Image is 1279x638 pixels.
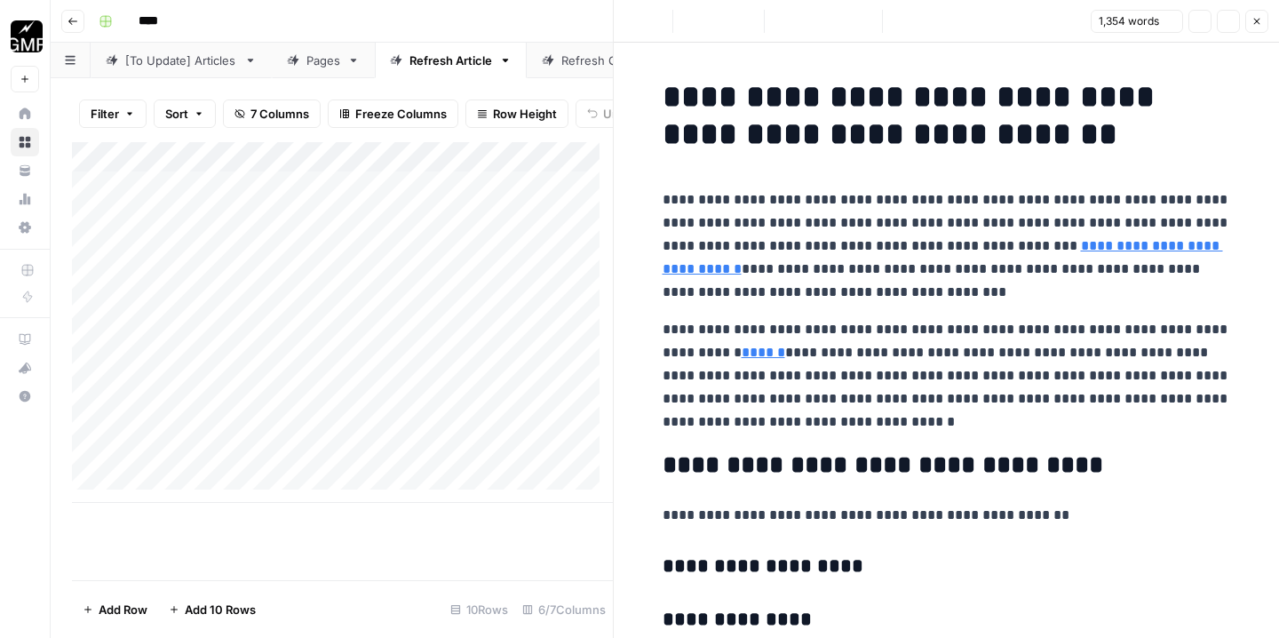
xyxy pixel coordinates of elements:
a: [To Update] Articles [91,43,272,78]
span: Filter [91,105,119,123]
button: Help + Support [11,382,39,411]
a: Your Data [11,156,39,185]
button: Add 10 Rows [158,595,266,624]
button: Filter [79,100,147,128]
span: 7 Columns [250,105,309,123]
a: Refresh Outline [527,43,682,78]
div: Refresh Outline [561,52,647,69]
div: [To Update] Articles [125,52,237,69]
button: Row Height [465,100,568,128]
a: AirOps Academy [11,325,39,354]
span: Add Row [99,601,147,618]
div: 10 Rows [443,595,515,624]
a: Settings [11,213,39,242]
button: What's new? [11,354,39,382]
img: Growth Marketing Pro Logo [11,20,43,52]
div: Refresh Article [409,52,492,69]
span: Freeze Columns [355,105,447,123]
button: Freeze Columns [328,100,458,128]
button: 1,354 words [1091,10,1183,33]
div: 6/7 Columns [515,595,613,624]
span: Undo [603,105,633,123]
button: Sort [154,100,216,128]
a: Home [11,100,39,128]
div: Pages [306,52,340,69]
a: Pages [272,43,375,78]
a: Refresh Article [375,43,527,78]
span: 1,354 words [1099,13,1159,29]
button: 7 Columns [223,100,321,128]
button: Workspace: Growth Marketing Pro [11,14,39,59]
div: What's new? [12,355,38,381]
a: Usage [11,185,39,213]
span: Sort [165,105,188,123]
a: Browse [11,128,39,156]
button: Undo [576,100,645,128]
span: Row Height [493,105,557,123]
span: Add 10 Rows [185,601,256,618]
button: Add Row [72,595,158,624]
